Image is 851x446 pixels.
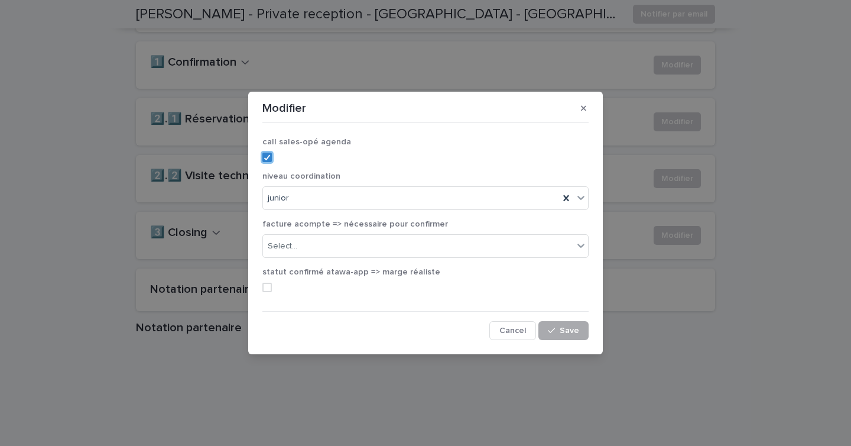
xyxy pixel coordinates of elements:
span: facture acompte => nécessaire pour confirmer [262,220,448,228]
span: niveau coordination [262,172,340,180]
span: statut confirmé atawa-app => marge réaliste [262,268,440,276]
span: junior [268,192,289,205]
span: Cancel [499,327,526,335]
button: Cancel [489,321,536,340]
p: Modifier [262,101,306,115]
button: Save [538,321,589,340]
div: Select... [268,240,297,253]
span: call sales-opé agenda [262,138,351,146]
span: Save [560,327,579,335]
